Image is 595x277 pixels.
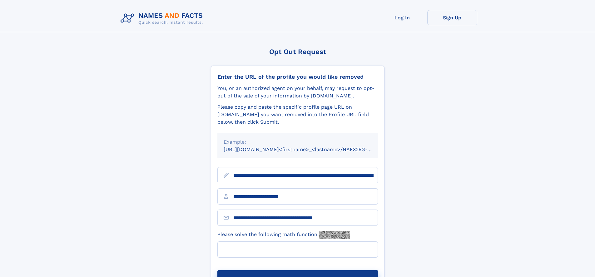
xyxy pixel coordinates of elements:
a: Log In [377,10,427,25]
div: Enter the URL of the profile you would like removed [217,73,378,80]
div: You, or an authorized agent on your behalf, may request to opt-out of the sale of your informatio... [217,85,378,100]
div: Opt Out Request [211,48,384,56]
div: Example: [224,138,372,146]
a: Sign Up [427,10,477,25]
label: Please solve the following math function: [217,231,350,239]
div: Please copy and paste the specific profile page URL on [DOMAIN_NAME] you want removed into the Pr... [217,103,378,126]
img: Logo Names and Facts [118,10,208,27]
small: [URL][DOMAIN_NAME]<firstname>_<lastname>/NAF325G-xxxxxxxx [224,146,390,152]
